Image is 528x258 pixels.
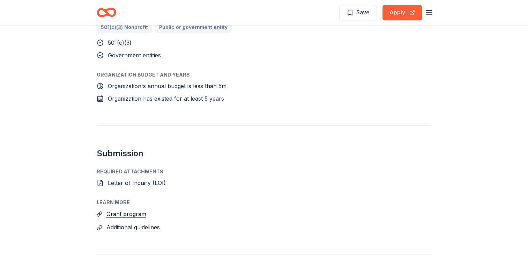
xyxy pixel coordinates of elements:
[108,39,132,46] span: 501(c)(3)
[97,167,432,176] div: Required Attachments
[382,5,422,20] button: Apply
[106,223,160,232] button: Additional guidelines
[97,71,314,79] div: Organization Budget And Years
[108,83,226,89] span: Organization's annual budget is less than 5m
[97,4,116,21] a: Home
[339,5,377,20] button: Save
[106,209,146,218] button: Grant program
[356,8,370,17] span: Save
[108,52,161,59] span: Government entities
[97,148,432,159] h2: Submission
[108,179,166,186] span: Letter of Inquiry (LOI)
[108,95,224,102] span: Organization has existed for at least 5 years
[97,198,432,207] div: Learn more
